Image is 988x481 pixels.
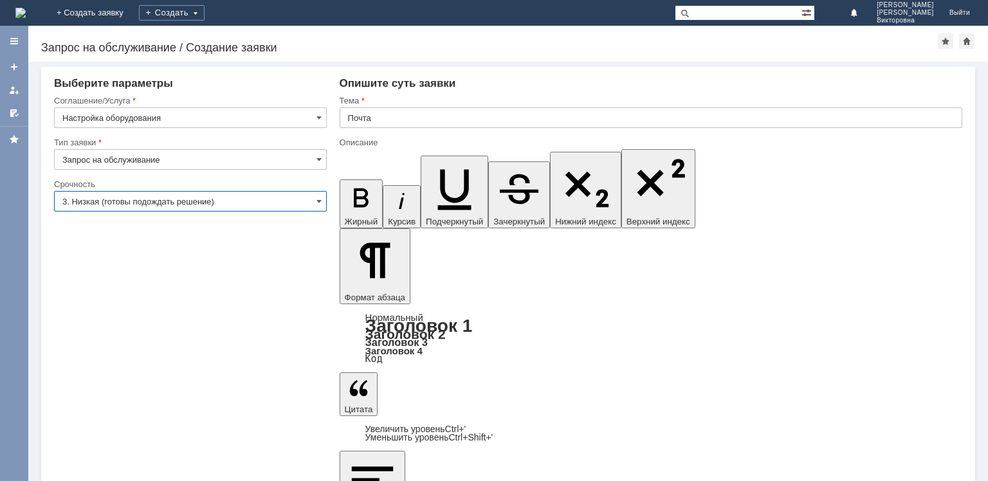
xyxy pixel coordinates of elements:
span: Викторовна [877,17,934,24]
button: Нижний индекс [550,152,621,228]
a: Заголовок 3 [365,336,428,348]
button: Зачеркнутый [488,161,550,228]
a: Decrease [365,432,493,442]
div: Проблемы с почтой, скрин прилагаю. [5,5,188,15]
span: [PERSON_NAME] [877,9,934,17]
div: Соглашение/Услуга [54,96,324,105]
a: Заголовок 2 [365,327,446,341]
div: Тема [340,96,960,105]
div: Добавить в избранное [938,33,953,49]
span: Жирный [345,217,378,226]
button: Формат абзаца [340,228,410,304]
span: Верхний индекс [627,217,690,226]
a: Мои заявки [4,80,24,100]
span: Ctrl+Shift+' [448,432,493,442]
div: Запрос на обслуживание / Создание заявки [41,41,938,54]
a: Нормальный [365,312,423,323]
img: 3M0WiDkBd9RAAAAAElFTkSuQmCC [5,26,189,363]
div: Формат абзаца [340,313,962,363]
a: Мои согласования [4,103,24,123]
div: Сделать домашней страницей [959,33,974,49]
span: Опишите суть заявки [340,77,456,89]
a: Создать заявку [4,57,24,77]
img: logo [15,8,26,18]
a: Increase [365,424,466,434]
span: Курсив [388,217,416,226]
div: Тип заявки [54,138,324,147]
span: Зачеркнутый [493,217,545,226]
div: Срочность [54,180,324,188]
div: Создать [139,5,205,21]
a: Код [365,353,383,365]
span: Расширенный поиск [801,6,814,18]
span: Выберите параметры [54,77,173,89]
span: Ctrl+' [445,424,466,434]
button: Жирный [340,179,383,228]
button: Подчеркнутый [421,156,488,228]
a: Перейти на домашнюю страницу [15,8,26,18]
span: Нижний индекс [555,217,616,226]
button: Курсив [383,185,421,228]
a: Заголовок 1 [365,316,473,336]
span: Цитата [345,404,373,414]
div: Цитата [340,425,962,442]
span: Подчеркнутый [426,217,483,226]
span: [PERSON_NAME] [877,1,934,9]
div: Описание [340,138,960,147]
a: Заголовок 4 [365,345,423,356]
span: Формат абзаца [345,293,405,302]
button: Верхний индекс [621,149,695,228]
button: Цитата [340,372,378,416]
